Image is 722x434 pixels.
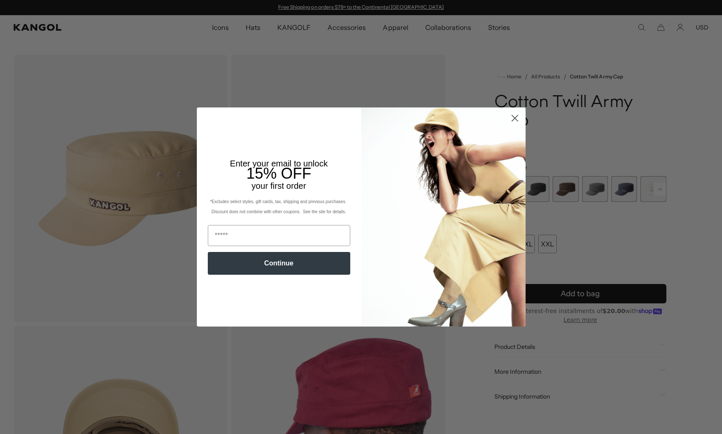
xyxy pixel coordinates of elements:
img: 93be19ad-e773-4382-80b9-c9d740c9197f.jpeg [361,107,526,327]
button: Close dialog [507,111,522,126]
button: Continue [208,252,350,275]
span: *Excludes select styles, gift cards, tax, shipping and previous purchases. Discount does not comb... [210,199,347,214]
span: Enter your email to unlock [230,159,328,168]
span: 15% OFF [246,165,311,182]
input: Email [208,225,350,246]
span: your first order [252,181,306,190]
